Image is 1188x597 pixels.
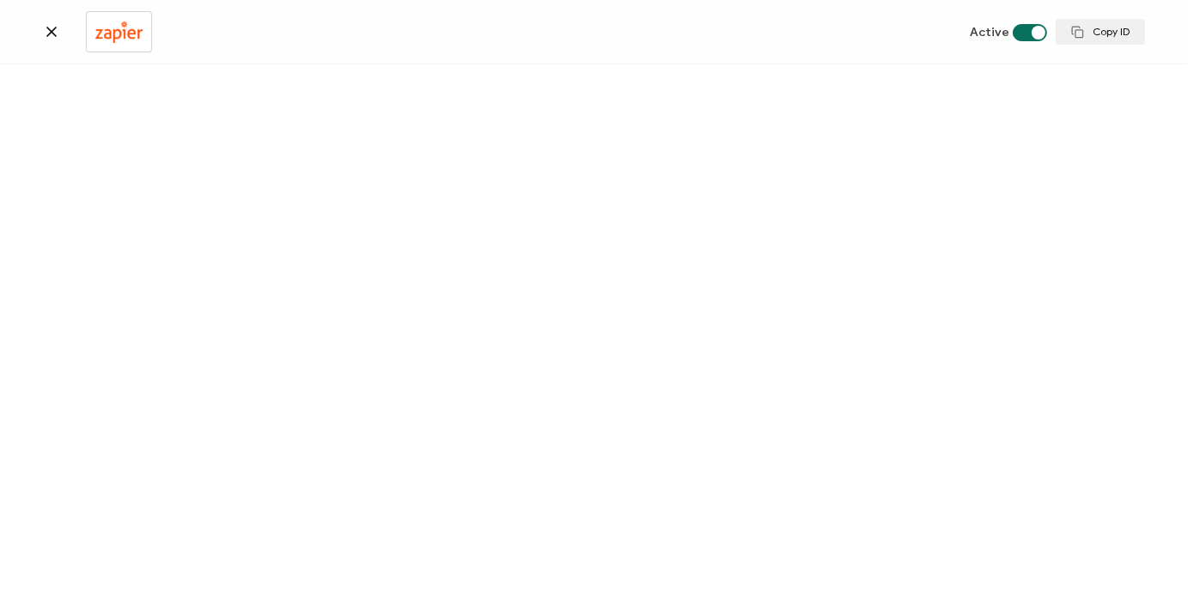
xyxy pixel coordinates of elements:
img: zapier.png [95,21,143,43]
span: Copy ID [1071,26,1130,39]
button: Copy ID [1056,19,1145,45]
span: Active [970,25,1009,40]
iframe: Chat Widget [902,403,1188,597]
